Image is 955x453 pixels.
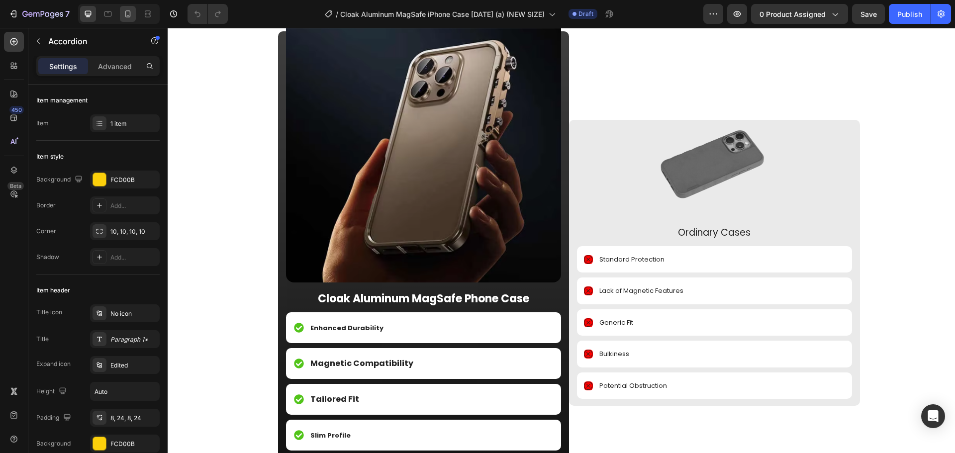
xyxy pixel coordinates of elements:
p: Settings [49,61,77,72]
div: Shadow [36,253,59,262]
div: 450 [9,106,24,114]
p: Lack of Magnetic Features [432,258,516,268]
button: 0 product assigned [751,4,848,24]
div: Add... [110,253,157,262]
div: Item header [36,286,70,295]
div: Background [36,173,85,186]
div: Title icon [36,308,62,317]
span: Draft [578,9,593,18]
div: Title [36,335,49,344]
div: Expand icon [36,360,71,368]
div: Publish [897,9,922,19]
p: Potential Obstruction [432,353,499,363]
span: / [336,9,338,19]
div: Open Intercom Messenger [921,404,945,428]
div: Border [36,201,56,210]
div: Add... [110,201,157,210]
p: Generic Fit [432,290,466,300]
button: 7 [4,4,74,24]
div: 1 item [110,119,157,128]
span: 0 product assigned [760,9,826,19]
strong: Slim Profile [143,403,183,412]
div: Undo/Redo [188,4,228,24]
input: Auto [91,382,159,400]
div: No icon [110,309,157,318]
button: Publish [889,4,931,24]
span: Cloak Aluminum MagSafe iPhone Case [DATE] (a) (NEW SIZE) [340,9,545,19]
strong: Magnetic Compatibility [143,330,246,341]
p: 7 [65,8,70,20]
div: 10, 10, 10, 10 [110,227,157,236]
div: Corner [36,227,56,236]
div: Item management [36,96,88,105]
p: Accordion [48,35,133,47]
div: Beta [7,182,24,190]
button: Save [852,4,885,24]
p: Bulkiness [432,321,462,331]
div: Height [36,385,69,398]
div: Item [36,119,49,128]
iframe: Design area [168,28,955,453]
img: gempages_553512382287054019-00cf3e15-a5c4-48ce-a11e-f795d24a1cc9.webp [484,73,609,197]
div: FCD00B [110,176,157,184]
div: Edited [110,361,157,370]
div: Item style [36,152,64,161]
p: Standard Protection [432,227,497,237]
div: Padding [36,411,73,425]
strong: Enhanced Durability [143,295,216,305]
p: Ordinary Cases [410,198,683,212]
strong: Cloak Aluminum MagSafe Phone Case [150,263,362,278]
div: FCD00B [110,440,157,449]
span: Save [860,10,877,18]
div: Background [36,439,71,448]
strong: Tailored Fit [143,365,191,377]
p: Advanced [98,61,132,72]
div: Paragraph 1* [110,335,157,344]
div: 8, 24, 8, 24 [110,414,157,423]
